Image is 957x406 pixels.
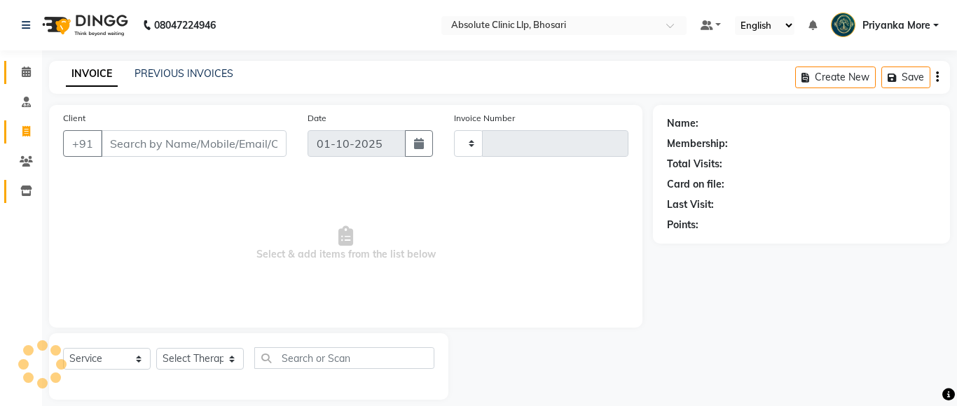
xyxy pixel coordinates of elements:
img: Priyanka More [831,13,855,37]
div: Total Visits: [667,157,722,171]
label: Date [308,112,326,125]
a: PREVIOUS INVOICES [135,67,233,80]
div: Last Visit: [667,197,714,212]
button: Save [881,66,930,88]
div: Membership: [667,136,728,151]
div: Name: [667,116,698,131]
div: Points: [667,218,698,232]
label: Client [63,112,85,125]
button: +91 [63,130,102,157]
img: logo [36,6,132,45]
b: 08047224946 [154,6,216,45]
input: Search or Scan [254,347,434,369]
a: INVOICE [66,62,118,87]
span: Select & add items from the list below [63,174,628,314]
input: Search by Name/Mobile/Email/Code [101,130,287,157]
div: Card on file: [667,177,724,192]
button: Create New [795,66,876,88]
span: Priyanka More [862,18,930,33]
label: Invoice Number [454,112,515,125]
